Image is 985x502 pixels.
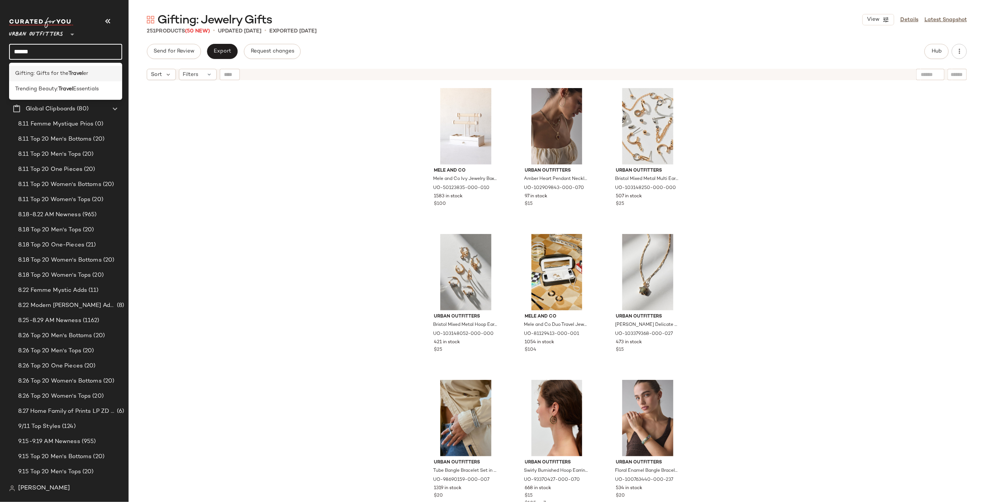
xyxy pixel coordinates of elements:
span: Essentials [73,85,99,93]
span: Urban Outfitters [9,26,63,39]
span: 421 in stock [434,339,460,346]
span: 8.26 Top 20 One Pieces [18,362,83,370]
span: $25 [434,347,442,353]
span: (8) [115,301,124,310]
span: (20) [90,195,103,204]
span: 9.15-9.19 AM Newness [18,437,80,446]
span: 9/11 Top Styles [18,422,61,431]
span: (80) [75,105,89,113]
b: Travel [58,85,73,93]
span: Mele and Co [434,167,498,174]
img: 102909843_070_b [519,88,595,164]
img: 93370427_070_b [519,380,595,456]
img: 103148052_000_b [428,234,504,310]
span: Gifting: Gifts for the [15,70,68,77]
span: (20) [92,332,105,340]
a: Details [900,16,918,24]
span: UO-102909843-000-070 [524,185,584,192]
span: UO-93370427-000-070 [524,477,580,483]
img: svg%3e [9,485,15,491]
button: Export [207,44,238,59]
img: 103148250_000_b [610,88,686,164]
span: Bristol Mixed Metal Multi Earring Set in Assorted, Women's at Urban Outfitters [615,176,679,183]
p: Exported [DATE] [269,27,317,35]
span: (0) [94,120,103,129]
span: 1319 in stock [434,485,461,492]
span: 507 in stock [616,193,642,200]
span: 8.18 Top 20 Men's Tops [18,226,81,234]
span: 8.26 Top 20 Women's Bottoms [18,377,102,386]
span: 8.11 Top 20 Men's Bottoms [18,135,92,144]
span: Request changes [250,48,294,54]
span: UO-100763440-000-237 [615,477,673,483]
span: UO-103148052-000-000 [433,331,494,338]
span: UO-81129413-000-001 [524,331,580,338]
span: (11) [87,286,99,295]
img: 100763440_237_b [610,380,686,456]
span: 8.26 Top 20 Men's Tops [18,347,81,355]
span: (955) [80,437,96,446]
span: 251 [147,28,155,34]
span: Hub [931,48,942,54]
span: [PERSON_NAME] [18,484,70,493]
span: er [83,70,88,77]
img: 98690159_007_b [428,380,504,456]
span: 8.22 Femme Mystic Adds [18,286,87,295]
span: Swirly Burnished Hoop Earring in Gold, Women's at Urban Outfitters [524,468,588,474]
span: (20) [92,452,105,461]
span: (20) [102,256,115,265]
span: 8.18 Top 20 One-Pieces [18,241,84,249]
span: (1162) [81,316,99,325]
span: Filters [183,71,199,79]
b: Travel [68,70,83,77]
span: (20) [81,468,94,476]
span: Amber Heart Pendant Necklace in Gold, Women's at Urban Outfitters [524,176,588,183]
span: $100 [434,201,446,208]
span: 8.18 Top 20 Women's Bottoms [18,256,102,265]
span: Global Clipboards [26,105,75,113]
span: Send for Review [153,48,194,54]
span: 8.18-8.22 AM Newness [18,211,81,219]
span: Mele and Co [525,313,589,320]
span: Gifting: Jewelry Gifts [157,13,272,28]
span: $15 [525,493,533,499]
span: Urban Outfitters [616,313,680,320]
span: Urban Outfitters [616,167,680,174]
button: Hub [924,44,949,59]
span: 8.11 Top 20 One Pieces [18,165,82,174]
span: 8.22 Modern [PERSON_NAME] Adds [18,301,115,310]
span: 9.15 Top 20 Men's Bottoms [18,452,92,461]
span: $15 [616,347,624,353]
span: Urban Outfitters [434,459,498,466]
span: • [264,26,266,36]
p: updated [DATE] [218,27,261,35]
span: Trending Beauty: [15,85,58,93]
span: $20 [616,493,625,499]
span: Mele and Co Duo Travel Jewelry Case in Black at Urban Outfitters [524,322,588,328]
span: Floral Enamel Bangle Bracelet in Light Green, Women's at Urban Outfitters [615,468,679,474]
span: (20) [82,165,95,174]
span: [PERSON_NAME] Delicate Pendant Necklace in Bronze, Women's at Urban Outfitters [615,322,679,328]
span: 8.26 Top 20 Women's Tops [18,392,91,401]
span: 8.25-8.29 AM Newness [18,316,81,325]
span: Mele and Co Ivy Jewelry Box + Stand in White at Urban Outfitters [433,176,497,183]
span: (20) [83,362,96,370]
span: 534 in stock [616,485,642,492]
span: Urban Outfitters [525,459,589,466]
img: cfy_white_logo.C9jOOHJF.svg [9,17,73,28]
button: Send for Review [147,44,201,59]
span: 8.11 Top 20 Men's Tops [18,150,81,159]
span: 8.11 Top 20 Women's Tops [18,195,90,204]
span: (20) [91,392,104,401]
span: • [213,26,215,36]
span: 8.27 Home Family of Prints LP ZD Adds [18,407,115,416]
span: UO-103148250-000-000 [615,185,676,192]
span: $20 [434,493,443,499]
span: (20) [92,135,105,144]
span: (6) [115,407,124,416]
span: 8.11 Top 20 Women's Bottoms [18,180,101,189]
span: (20) [91,271,104,280]
span: Sort [151,71,162,79]
span: 97 in stock [525,193,548,200]
span: (20) [81,347,94,355]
